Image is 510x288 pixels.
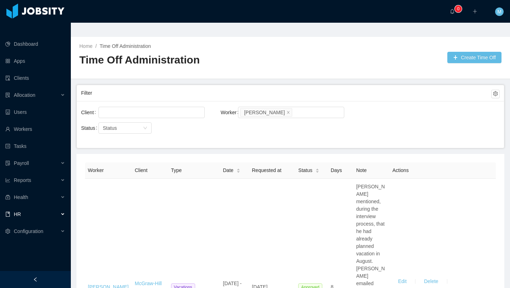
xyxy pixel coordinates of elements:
i: icon: caret-down [316,170,319,172]
a: icon: pie-chartDashboard [5,37,65,51]
div: Sort [315,167,319,172]
div: Filter [81,87,491,100]
span: HR [14,211,21,217]
h2: Time Off Administration [79,53,290,67]
button: icon: setting [491,90,500,98]
span: Status [103,125,117,131]
input: Worker [294,108,297,117]
span: Configuration [14,228,43,234]
i: icon: down [143,126,147,131]
a: Time Off Administration [100,43,151,49]
label: Worker [221,110,242,115]
i: icon: caret-up [237,167,240,170]
a: icon: userWorkers [5,122,65,136]
i: icon: line-chart [5,178,10,183]
span: / [95,43,97,49]
span: Worker [88,167,104,173]
a: icon: appstoreApps [5,54,65,68]
span: Reports [14,177,31,183]
span: Date [223,167,234,174]
span: Note [356,167,367,173]
i: icon: medicine-box [5,195,10,200]
label: Client [81,110,99,115]
button: Delete [418,276,444,287]
label: Status [81,125,100,131]
li: Alexander Vicente Vegazo [240,108,292,117]
div: Sort [236,167,240,172]
a: icon: robotUsers [5,105,65,119]
span: Health [14,194,28,200]
i: icon: left [33,277,38,282]
button: Edit [392,276,412,287]
span: Actions [392,167,409,173]
i: icon: close [287,110,290,115]
i: icon: setting [5,229,10,234]
span: Requested at [252,167,281,173]
span: Type [171,167,182,173]
i: icon: caret-up [316,167,319,170]
button: icon: plusCreate Time Off [447,52,501,63]
i: icon: solution [5,93,10,98]
i: icon: caret-down [237,170,240,172]
span: M [497,7,501,16]
span: Client [135,167,148,173]
span: Payroll [14,160,29,166]
i: icon: file-protect [5,161,10,166]
div: [PERSON_NAME] [244,109,285,116]
a: icon: profileTasks [5,139,65,153]
span: Days [331,167,342,173]
input: Client [101,108,104,117]
span: Status [298,167,312,174]
a: Home [79,43,92,49]
i: icon: book [5,212,10,217]
a: icon: auditClients [5,71,65,85]
span: Allocation [14,92,35,98]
